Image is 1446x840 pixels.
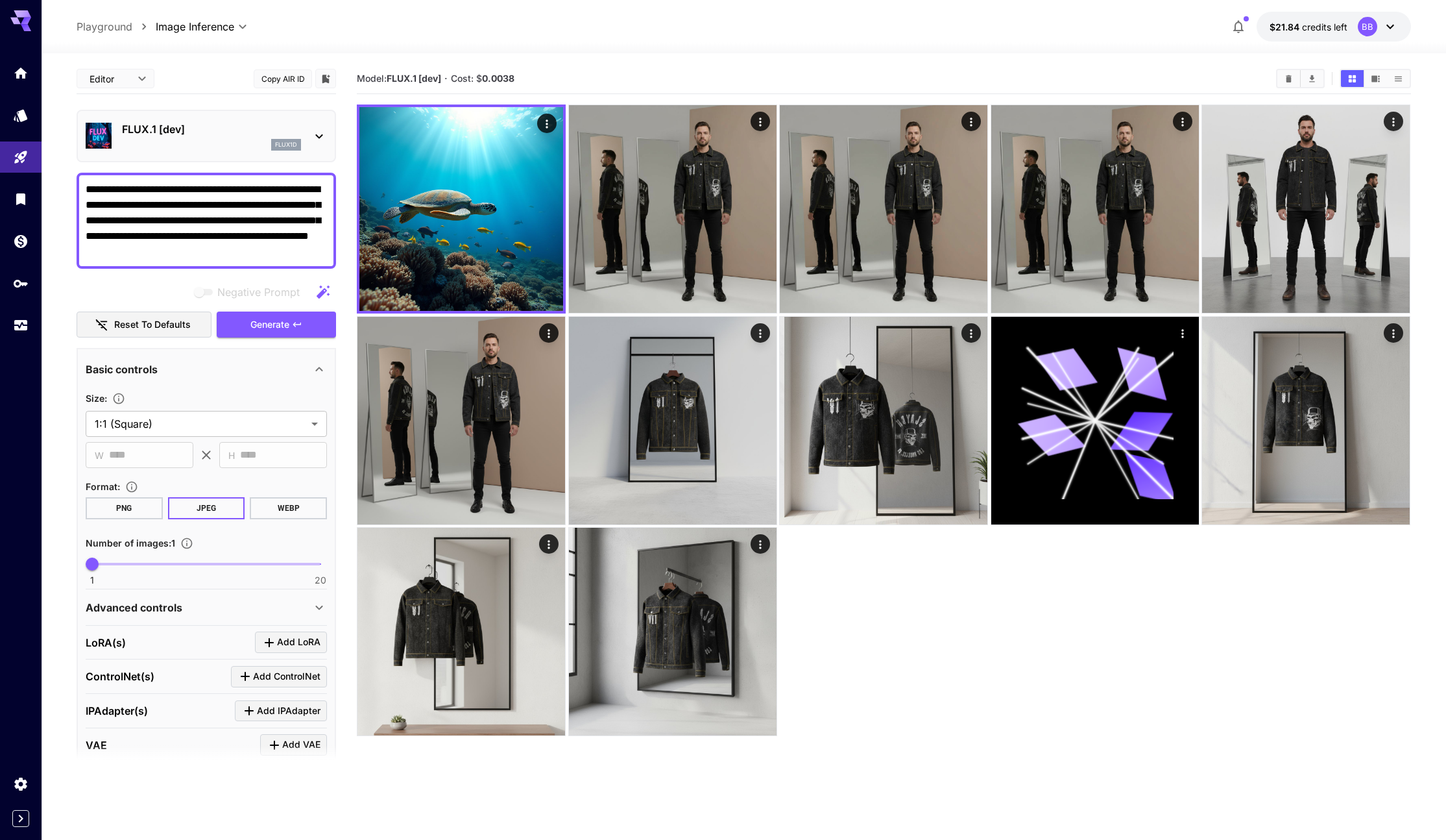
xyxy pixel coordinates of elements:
div: Actions [962,323,982,343]
span: Add VAE [282,737,320,753]
span: $21.84 [1270,21,1302,32]
span: Negative prompts are not compatible with the selected model. [191,284,310,300]
p: IPAdapter(s) [86,703,148,719]
div: Library [13,191,29,207]
span: Add ControlNet [253,669,320,685]
button: WEBP [250,497,327,519]
div: $21.83796 [1270,20,1347,34]
div: Wallet [13,233,29,249]
div: Basic controls [86,354,327,385]
button: Generate [217,312,336,338]
div: Actions [962,112,982,131]
button: Download All [1301,70,1323,87]
span: 1 [90,574,94,587]
button: Show media in list view [1387,70,1410,87]
p: · [444,71,448,86]
button: Clear All [1277,70,1300,87]
a: Playground [77,19,132,34]
div: Actions [1173,112,1192,131]
span: Add IPAdapter [257,703,320,719]
p: VAE [86,737,107,753]
button: Click to add VAE [260,734,327,756]
div: Actions [1384,323,1404,343]
img: 9k= [569,528,777,735]
img: 9k= [1202,105,1410,313]
button: JPEG [168,497,245,519]
nav: breadcrumb [77,19,156,34]
div: Actions [1384,112,1404,131]
div: Advanced controls [86,592,327,623]
span: Generate [250,317,289,333]
img: 9k= [569,105,777,313]
span: Size : [86,393,107,404]
button: Expand sidebar [12,810,29,827]
button: Copy AIR ID [254,69,312,88]
span: Model: [357,73,441,84]
button: Add to library [320,71,331,86]
div: Models [13,107,29,123]
span: credits left [1302,21,1347,32]
img: 9k= [1202,317,1410,525]
span: Number of images : 1 [86,537,175,549]
div: Actions [540,323,559,343]
img: 9k= [991,105,1199,313]
div: Settings [13,776,29,792]
img: 2Q== [780,105,987,313]
img: 9k= [357,528,565,735]
button: Adjust the dimensions of the generated image by specifying its width and height in pixels, or sel... [107,392,130,405]
div: Actions [751,112,770,131]
div: API Keys [13,275,29,291]
button: Click to add LoRA [255,632,327,653]
button: PNG [86,497,163,519]
div: Actions [540,534,559,554]
span: H [228,448,235,463]
span: Cost: $ [451,73,514,84]
button: Show media in grid view [1341,70,1364,87]
p: ControlNet(s) [86,669,154,684]
button: Click to add ControlNet [231,666,327,687]
span: Add LoRA [277,634,320,650]
div: Clear AllDownload All [1276,69,1325,88]
div: Actions [751,534,770,554]
b: 0.0038 [482,73,514,84]
button: Click to add IPAdapter [235,700,327,722]
button: $21.83796BB [1257,12,1411,42]
span: Format : [86,481,120,492]
span: W [95,448,104,463]
img: Z [359,107,563,311]
div: Playground [13,149,29,166]
button: Reset to defaults [77,312,211,338]
p: flux1d [275,140,297,149]
img: Z [780,317,987,525]
img: 9k= [569,317,777,525]
div: Actions [751,323,770,343]
button: Choose the file format for the output image. [120,480,143,493]
div: FLUX.1 [dev]flux1d [86,116,327,156]
button: Show media in video view [1364,70,1387,87]
p: FLUX.1 [dev] [122,121,301,137]
p: LoRA(s) [86,635,126,650]
div: BB [1358,17,1377,36]
div: Show media in grid viewShow media in video viewShow media in list view [1340,69,1411,88]
div: Actions [538,114,557,133]
div: Actions [1173,323,1192,343]
p: Basic controls [86,362,158,377]
span: Editor [90,72,130,86]
div: Usage [13,317,29,334]
p: Advanced controls [86,600,182,615]
span: Negative Prompt [217,284,300,300]
span: Image Inference [156,19,234,34]
span: 20 [315,574,326,587]
span: 1:1 (Square) [95,416,306,432]
button: Specify how many images to generate in a single request. Each image generation will be charged se... [175,537,199,550]
div: Home [13,65,29,81]
b: FLUX.1 [dev] [387,73,441,84]
img: 9k= [357,317,565,525]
